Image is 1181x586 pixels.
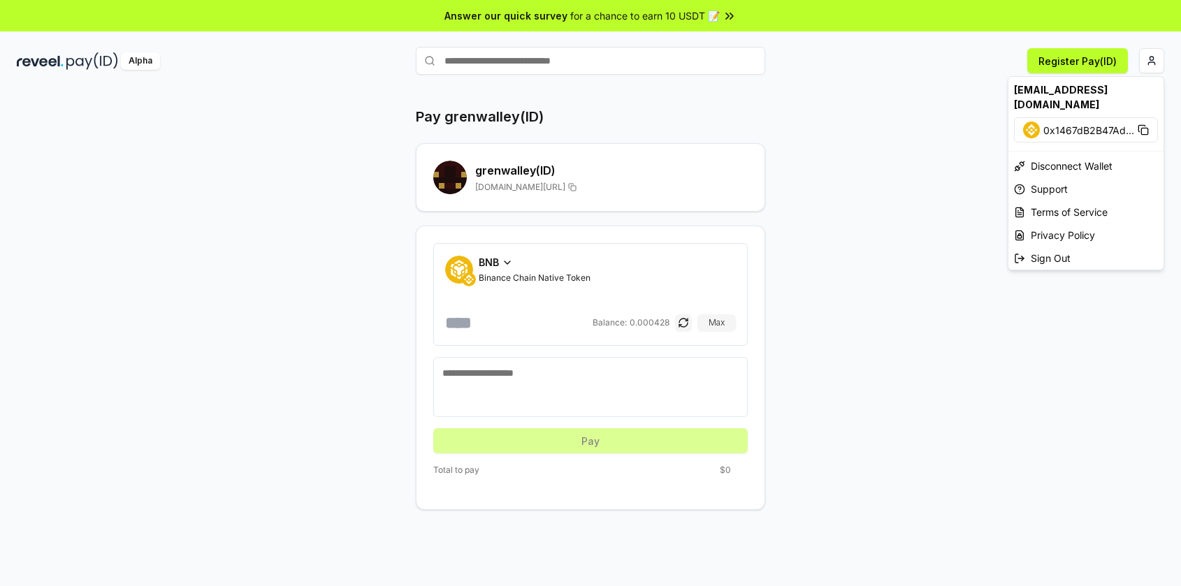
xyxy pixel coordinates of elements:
[1008,177,1164,200] a: Support
[1023,122,1040,138] img: BNB Smart Chain
[1043,123,1134,138] span: 0x1467dB2B47Ad ...
[1008,77,1164,117] div: [EMAIL_ADDRESS][DOMAIN_NAME]
[1008,224,1164,247] a: Privacy Policy
[1008,200,1164,224] a: Terms of Service
[1008,154,1164,177] div: Disconnect Wallet
[1008,247,1164,270] div: Sign Out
